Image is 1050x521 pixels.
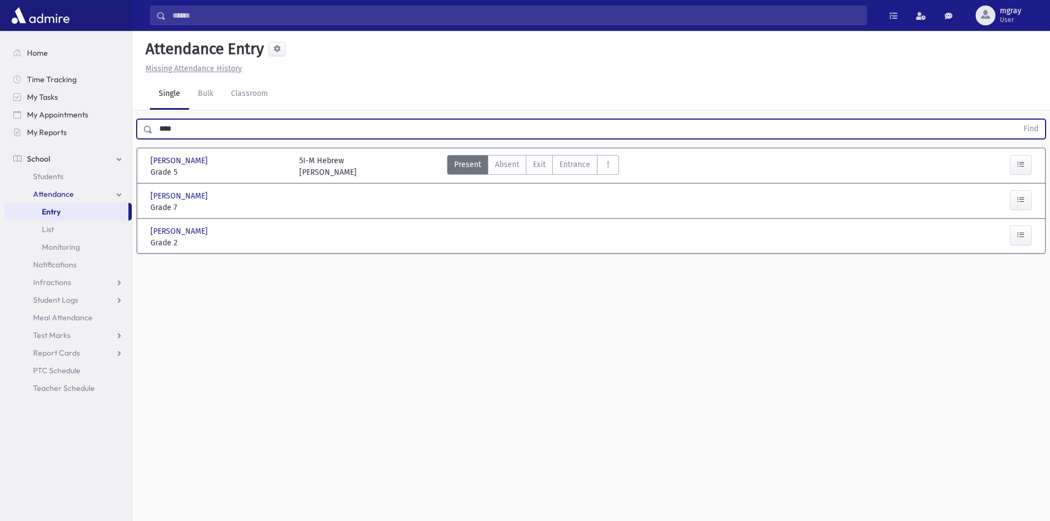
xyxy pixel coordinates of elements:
span: Exit [533,159,546,170]
span: Attendance [33,189,74,199]
span: Grade 5 [150,166,288,178]
a: PTC Schedule [4,362,132,379]
span: Present [454,159,481,170]
span: Students [33,171,63,181]
span: School [27,154,50,164]
input: Search [166,6,866,25]
a: Teacher Schedule [4,379,132,397]
a: Student Logs [4,291,132,309]
span: PTC Schedule [33,366,80,375]
a: Classroom [222,79,277,110]
a: Attendance [4,185,132,203]
span: Grade 2 [150,237,288,249]
a: Home [4,44,132,62]
a: Meal Attendance [4,309,132,326]
span: Entrance [559,159,590,170]
span: My Reports [27,127,67,137]
a: Report Cards [4,344,132,362]
a: Monitoring [4,238,132,256]
a: Bulk [189,79,222,110]
a: My Appointments [4,106,132,123]
a: List [4,221,132,238]
span: My Tasks [27,92,58,102]
a: School [4,150,132,168]
a: Entry [4,203,128,221]
span: Notifications [33,260,77,270]
span: [PERSON_NAME] [150,155,210,166]
a: Notifications [4,256,132,273]
a: Infractions [4,273,132,291]
span: List [42,224,54,234]
span: Time Tracking [27,74,77,84]
span: User [1000,15,1021,24]
a: Single [150,79,189,110]
span: [PERSON_NAME] [150,190,210,202]
a: Time Tracking [4,71,132,88]
div: 5I-M Hebrew [PERSON_NAME] [299,155,357,178]
img: AdmirePro [9,4,72,26]
a: Students [4,168,132,185]
span: Grade 7 [150,202,288,213]
a: My Reports [4,123,132,141]
h5: Attendance Entry [141,40,264,58]
div: AttTypes [447,155,619,178]
span: [PERSON_NAME] [150,225,210,237]
a: Missing Attendance History [141,64,242,73]
span: Meal Attendance [33,313,93,323]
span: Teacher Schedule [33,383,95,393]
u: Missing Attendance History [146,64,242,73]
span: Test Marks [33,330,71,340]
span: mgray [1000,7,1021,15]
span: Student Logs [33,295,78,305]
span: Entry [42,207,61,217]
button: Find [1017,120,1045,138]
span: Home [27,48,48,58]
a: Test Marks [4,326,132,344]
span: My Appointments [27,110,88,120]
a: My Tasks [4,88,132,106]
span: Report Cards [33,348,80,358]
span: Absent [495,159,519,170]
span: Infractions [33,277,71,287]
span: Monitoring [42,242,80,252]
